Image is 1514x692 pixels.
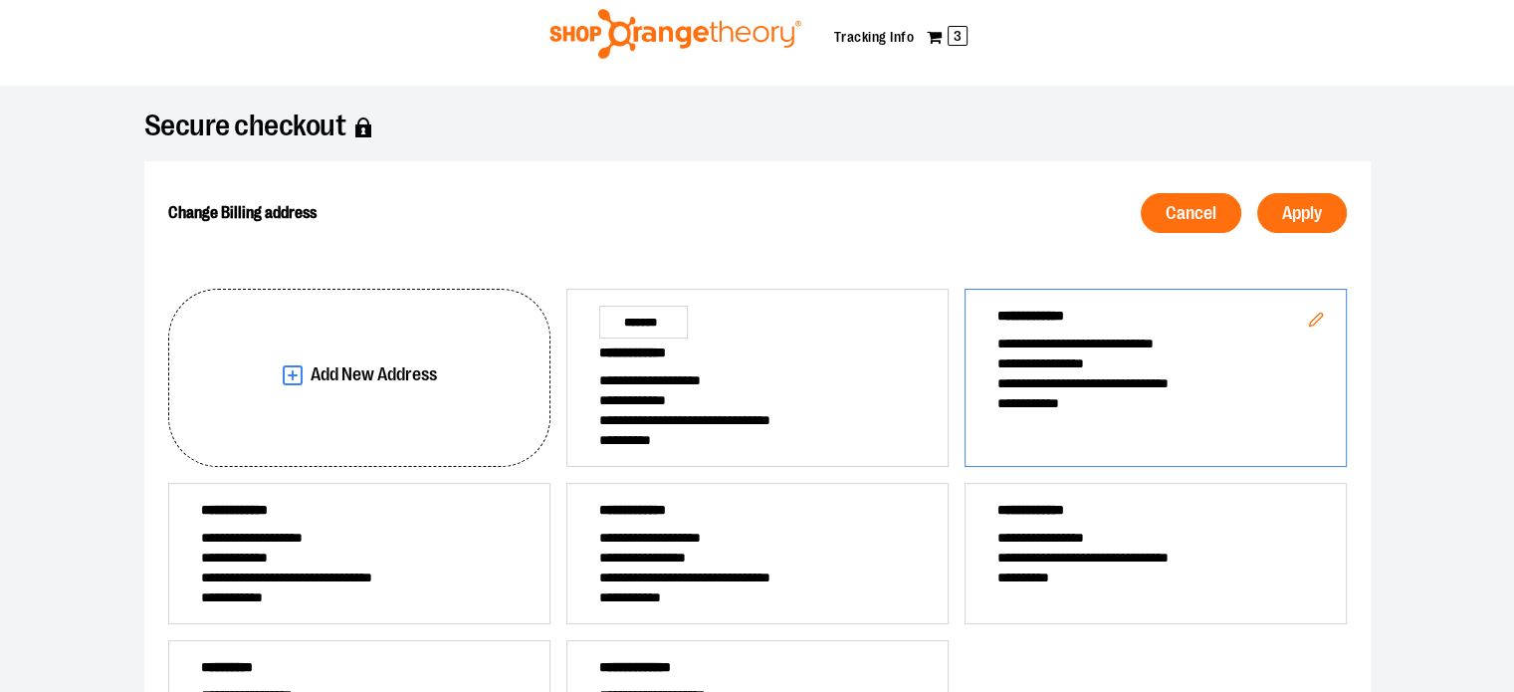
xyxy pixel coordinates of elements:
button: Edit [1292,296,1340,348]
button: Cancel [1141,193,1241,233]
img: Shop Orangetheory [546,9,804,59]
button: Apply [1257,193,1347,233]
span: 3 [948,26,968,46]
span: Add New Address [311,365,437,384]
button: Add New Address [168,289,550,468]
span: Apply [1282,204,1322,223]
a: Tracking Info [834,29,915,45]
span: Cancel [1166,204,1216,223]
h2: Change Billing address [168,185,729,241]
h1: Secure checkout [144,117,1371,137]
